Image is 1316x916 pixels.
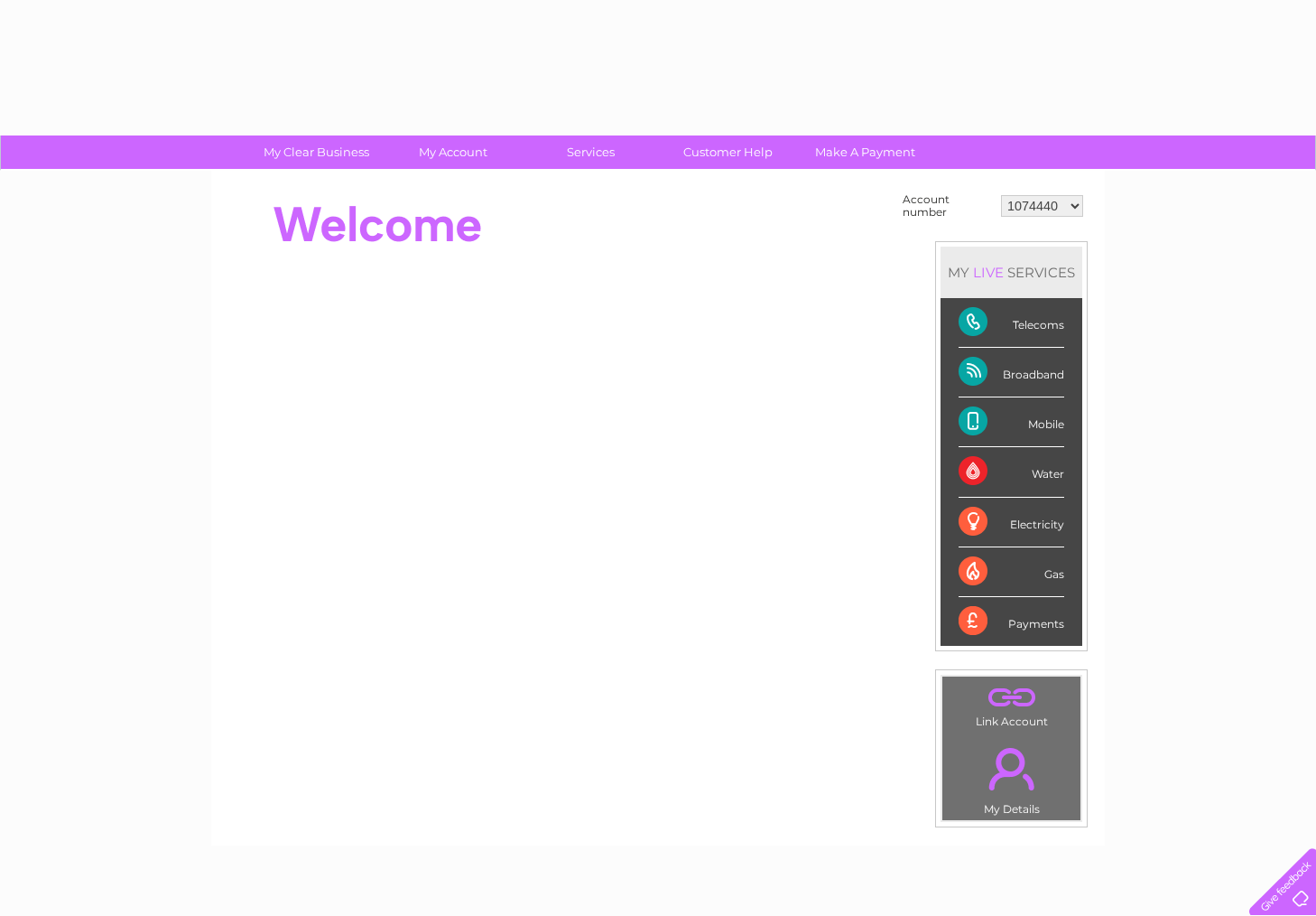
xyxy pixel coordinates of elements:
a: Customer Help [653,136,802,169]
div: LIVE [969,264,1007,281]
td: My Details [941,733,1081,821]
div: MY SERVICES [941,247,1082,298]
div: Mobile [959,397,1064,447]
div: Broadband [959,348,1064,397]
div: Telecoms [959,298,1064,348]
a: Services [516,136,665,169]
a: . [947,681,1076,713]
a: Make A Payment [791,136,940,169]
a: My Account [379,136,528,169]
td: Account number [898,189,996,223]
div: Gas [959,547,1064,597]
div: Payments [959,597,1064,646]
a: My Clear Business [242,136,391,169]
a: . [947,737,1076,800]
td: Link Account [941,676,1081,733]
div: Water [959,447,1064,497]
div: Electricity [959,498,1064,547]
